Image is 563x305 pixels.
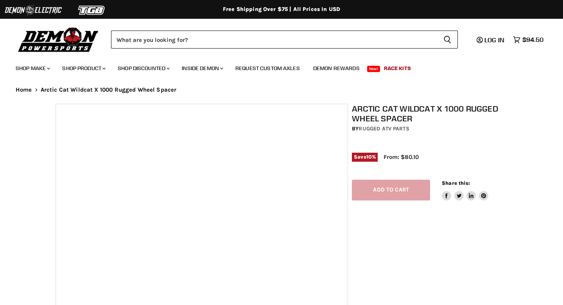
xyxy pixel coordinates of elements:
[16,25,101,53] img: Demon Powersports
[509,34,547,45] a: $94.50
[111,31,458,49] form: Product
[378,60,417,76] a: Race Kits
[112,60,174,76] a: Shop Discounted
[63,3,121,18] img: TGB Logo 2
[484,36,504,44] span: Log in
[442,180,470,186] span: Share this:
[352,104,511,123] h1: Arctic Cat Wildcat X 1000 Rugged Wheel Spacer
[359,125,409,132] a: Rugged ATV Parts
[230,60,306,76] a: Request Custom Axles
[367,66,380,72] span: New!
[473,36,509,43] a: Log in
[176,60,228,76] a: Inside Demon
[307,60,366,76] a: Demon Rewards
[10,60,55,76] a: Shop Make
[522,36,543,43] span: $94.50
[384,153,419,161] span: From: $80.10
[352,125,511,133] div: by
[4,3,63,18] img: Demon Electric Logo 2
[41,87,177,93] span: Arctic Cat Wildcat X 1000 Rugged Wheel Spacer
[16,87,32,93] a: Home
[111,31,437,49] input: Search
[56,60,110,76] a: Shop Product
[10,57,541,76] ul: Main menu
[366,154,372,160] span: 10
[437,31,458,49] button: Search
[352,153,378,161] span: Save %
[442,180,488,200] aside: Share this:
